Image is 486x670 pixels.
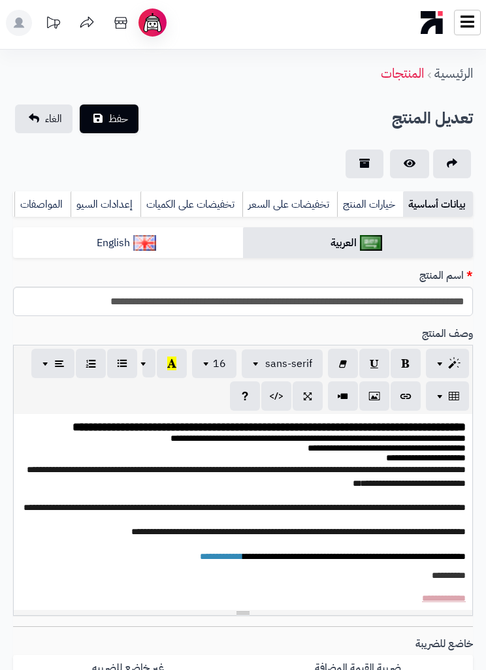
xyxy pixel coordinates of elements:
a: المنتجات [381,63,424,83]
a: تخفيضات على الكميات [140,191,242,217]
img: logo-mobile.png [421,8,444,37]
h2: تعديل المنتج [392,105,473,132]
span: الغاء [45,111,62,127]
a: خيارات المنتج [337,191,403,217]
img: ai-face.png [141,11,164,34]
a: English [13,227,243,259]
label: اسم المنتج [414,268,478,283]
a: المواصفات [14,191,71,217]
a: الغاء [15,104,73,133]
span: حفظ [108,111,128,127]
label: وصف المنتج [417,327,478,342]
a: إعدادات السيو [71,191,140,217]
a: تحديثات المنصة [37,10,69,39]
label: خاضع للضريبة [410,637,478,652]
img: العربية [360,235,383,251]
a: الرئيسية [434,63,473,83]
span: 16 [213,356,226,372]
button: 16 [192,349,236,378]
button: حفظ [80,104,138,133]
span: sans-serif [265,356,312,372]
a: بيانات أساسية [403,191,473,217]
a: تخفيضات على السعر [242,191,337,217]
a: العربية [243,227,473,259]
button: sans-serif [242,349,323,378]
img: English [133,235,156,251]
